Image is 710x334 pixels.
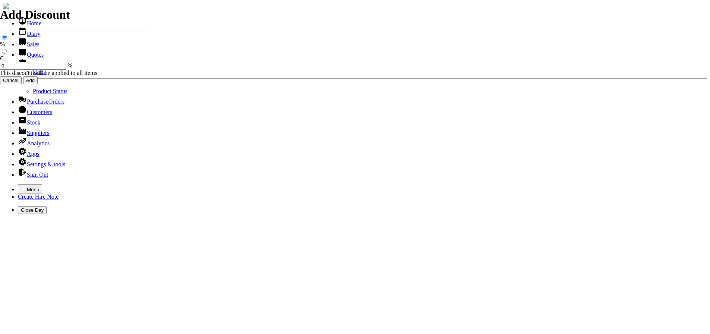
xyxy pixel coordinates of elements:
input: % [2,35,7,40]
a: Create Hire Note [18,193,59,200]
li: Stock [18,116,707,126]
a: Settings & tools [18,161,65,167]
a: Customers [18,109,52,115]
span: % [67,62,72,69]
button: Menu [18,184,42,193]
a: Suppliers [18,130,49,136]
ul: Hire Notes [18,69,707,95]
a: Product Status [33,88,67,94]
a: Apps [18,151,40,157]
li: Sales [18,37,707,48]
button: Close Day [18,206,47,214]
a: Stock [18,119,40,126]
a: Analytics [18,140,50,146]
input: € [2,49,7,54]
a: Sign Out [18,171,48,178]
a: PurchaseOrders [18,98,64,105]
li: Hire Notes [18,58,707,95]
li: Suppliers [18,126,707,136]
input: Add [23,76,38,84]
